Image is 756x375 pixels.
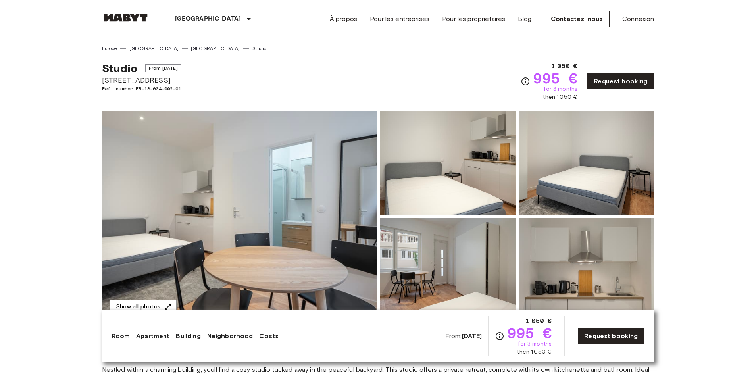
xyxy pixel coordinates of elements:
a: Contactez-nous [544,11,610,27]
img: Picture of unit FR-18-004-002-01 [380,218,516,322]
a: Neighborhood [207,331,253,341]
a: Europe [102,45,117,52]
span: then 1 050 € [517,348,552,356]
a: Studio [252,45,267,52]
a: Building [176,331,200,341]
a: Request booking [577,328,644,344]
a: Costs [259,331,279,341]
img: Picture of unit FR-18-004-002-01 [519,218,654,322]
span: 995 € [533,71,577,85]
a: Blog [518,14,531,24]
a: Pour les propriétaires [442,14,505,24]
a: Room [112,331,130,341]
span: From [DATE] [145,64,181,72]
span: for 3 months [544,85,577,93]
button: Show all photos [110,300,177,314]
span: 995 € [508,326,552,340]
span: then 1 050 € [543,93,577,101]
span: Studio [102,62,138,75]
span: Ref. number FR-18-004-002-01 [102,85,181,92]
img: Picture of unit FR-18-004-002-01 [380,111,516,215]
img: Habyt [102,14,150,22]
a: Connexion [622,14,654,24]
b: [DATE] [462,332,482,340]
span: From: [445,332,482,340]
a: Request booking [587,73,654,90]
a: À propos [330,14,357,24]
a: Pour les entreprises [370,14,429,24]
span: [STREET_ADDRESS] [102,75,181,85]
span: 1 050 € [525,316,552,326]
a: [GEOGRAPHIC_DATA] [191,45,240,52]
img: Picture of unit FR-18-004-002-01 [519,111,654,215]
a: Apartment [136,331,169,341]
p: [GEOGRAPHIC_DATA] [175,14,241,24]
img: Marketing picture of unit FR-18-004-002-01 [102,111,377,322]
span: 1 050 € [551,62,577,71]
span: for 3 months [518,340,552,348]
a: [GEOGRAPHIC_DATA] [129,45,179,52]
svg: Check cost overview for full price breakdown. Please note that discounts apply to new joiners onl... [521,77,530,86]
svg: Check cost overview for full price breakdown. Please note that discounts apply to new joiners onl... [495,331,504,341]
